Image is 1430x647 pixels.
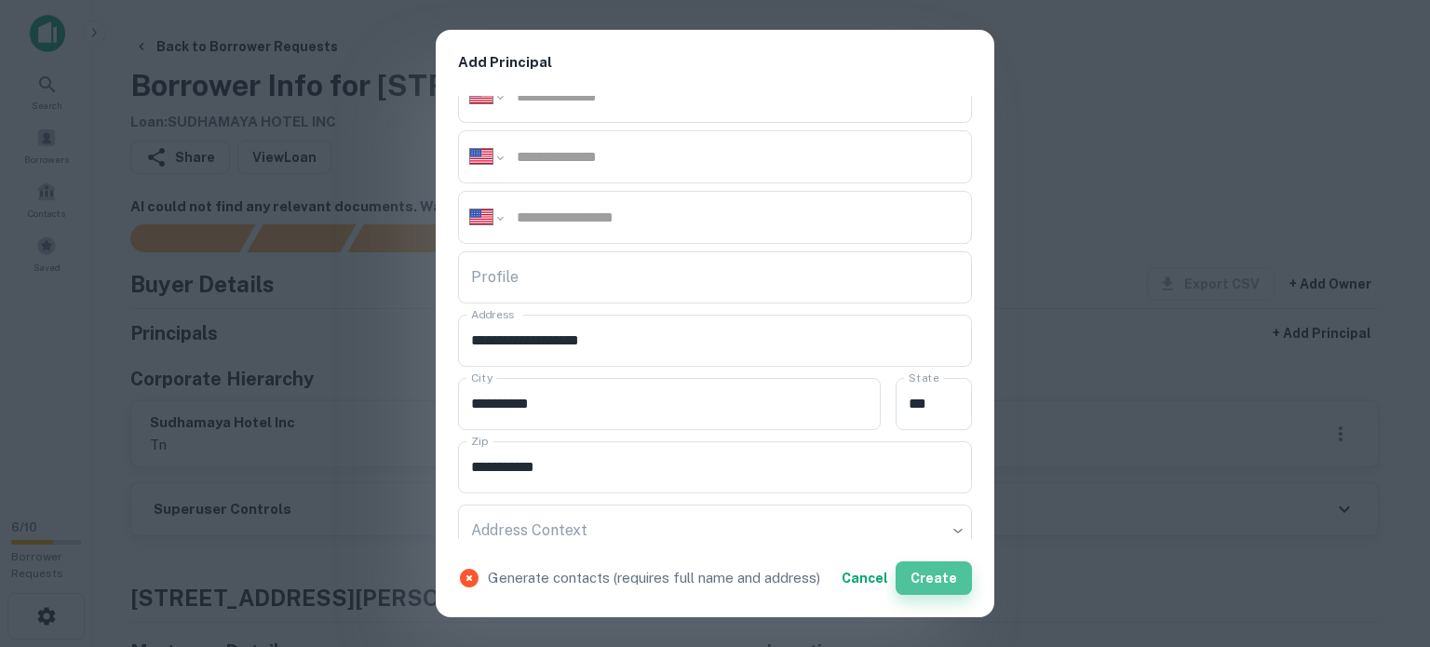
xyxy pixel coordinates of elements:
[471,306,514,322] label: Address
[834,561,896,595] button: Cancel
[458,505,972,557] div: ​
[896,561,972,595] button: Create
[436,30,994,96] h2: Add Principal
[488,567,820,589] p: Generate contacts (requires full name and address)
[909,370,938,385] label: State
[1337,498,1430,587] iframe: Chat Widget
[471,433,488,449] label: Zip
[471,370,492,385] label: City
